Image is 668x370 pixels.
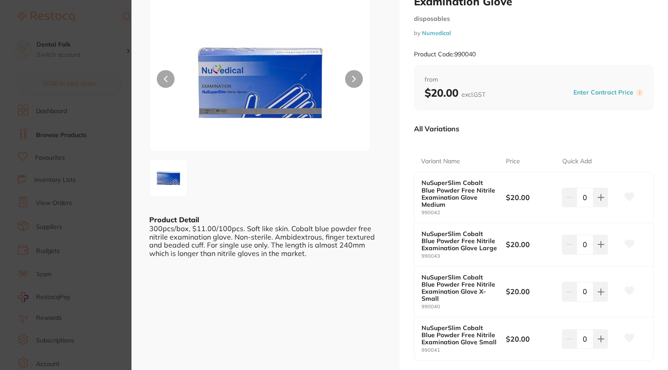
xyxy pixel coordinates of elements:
span: excl. GST [461,91,485,98]
b: NuSuperSlim Cobalt Blue Powder Free Nitrile Examination Glove Small [421,324,497,346]
b: NuSuperSlim Cobalt Blue Powder Free Nitrile Examination Glove Large [421,230,497,252]
small: 990042 [421,210,506,216]
b: Product Detail [149,215,199,224]
b: NuSuperSlim Cobalt Blue Powder Free Nitrile Examination Glove Medium [421,179,497,208]
b: $20.00 [425,86,485,99]
p: All Variations [414,124,459,133]
label: i [636,89,643,96]
span: from [425,75,643,84]
img: ODcwNC1qcGc [194,11,326,151]
p: Variant Name [421,157,460,166]
b: $20.00 [506,193,557,202]
small: Product Code: 990040 [414,51,476,58]
p: Quick Add [562,157,592,166]
small: by [414,30,654,36]
img: ODcwNC1qcGc [152,162,184,194]
b: NuSuperSlim Cobalt Blue Powder Free Nitrile Examination Glove X-Small [421,274,497,302]
div: 300pcs/box, $11.00/100pcs. Soft like skin. Cobalt blue powder free nitrile examination glove. Non... [149,224,382,257]
a: Numedical [422,29,451,36]
small: 990041 [421,347,506,353]
button: Enter Contract Price [571,88,636,97]
small: disposables [414,15,654,23]
b: $20.00 [506,240,557,249]
p: Price [506,157,520,166]
small: 990043 [421,253,506,259]
b: $20.00 [506,287,557,296]
b: $20.00 [506,334,557,344]
small: 990040 [421,304,506,310]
